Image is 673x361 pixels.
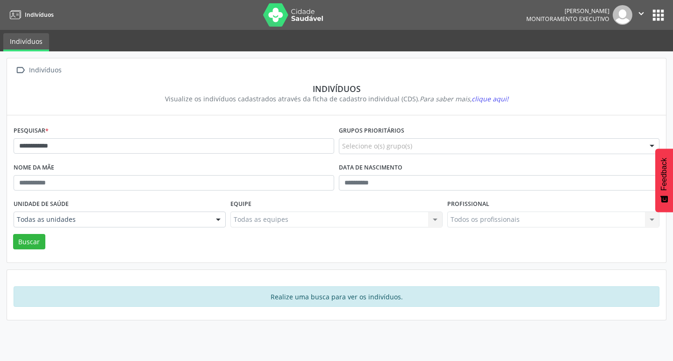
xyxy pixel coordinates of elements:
[655,149,673,212] button: Feedback - Mostrar pesquisa
[14,124,49,138] label: Pesquisar
[13,234,45,250] button: Buscar
[27,64,63,77] div: Indivíduos
[472,94,508,103] span: clique aqui!
[339,124,404,138] label: Grupos prioritários
[526,7,609,15] div: [PERSON_NAME]
[526,15,609,23] span: Monitoramento Executivo
[20,84,653,94] div: Indivíduos
[17,215,207,224] span: Todas as unidades
[3,33,49,51] a: Indivíduos
[613,5,632,25] img: img
[14,286,659,307] div: Realize uma busca para ver os indivíduos.
[25,11,54,19] span: Indivíduos
[14,64,63,77] a:  Indivíduos
[660,158,668,191] span: Feedback
[14,161,54,175] label: Nome da mãe
[14,197,69,212] label: Unidade de saúde
[7,7,54,22] a: Indivíduos
[339,161,402,175] label: Data de nascimento
[230,197,251,212] label: Equipe
[342,141,412,151] span: Selecione o(s) grupo(s)
[650,7,666,23] button: apps
[447,197,489,212] label: Profissional
[636,8,646,19] i: 
[20,94,653,104] div: Visualize os indivíduos cadastrados através da ficha de cadastro individual (CDS).
[14,64,27,77] i: 
[420,94,508,103] i: Para saber mais,
[632,5,650,25] button: 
